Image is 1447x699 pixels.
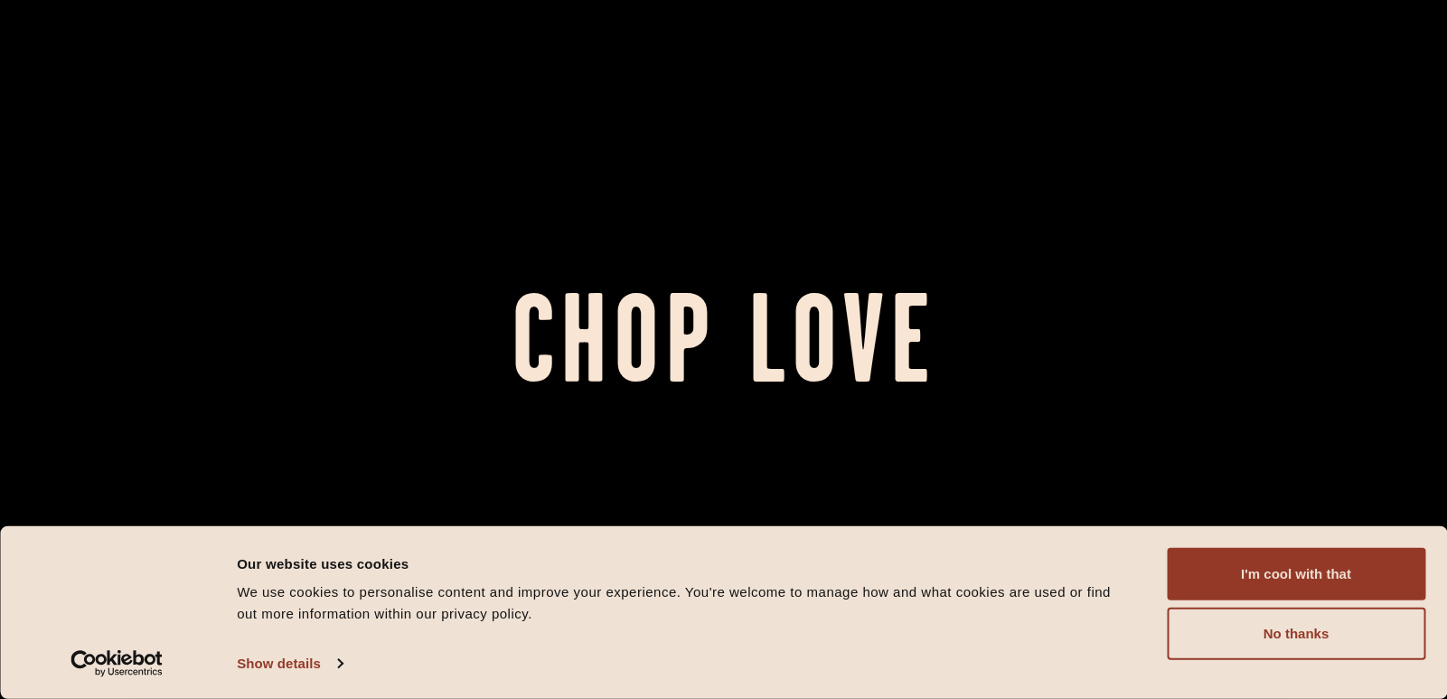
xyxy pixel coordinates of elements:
div: We use cookies to personalise content and improve your experience. You're welcome to manage how a... [237,581,1126,625]
button: I'm cool with that [1167,548,1425,600]
div: Our website uses cookies [237,553,1126,574]
a: Show details [237,650,342,677]
button: No thanks [1167,608,1425,660]
a: Usercentrics Cookiebot - opens in a new window [38,650,196,677]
